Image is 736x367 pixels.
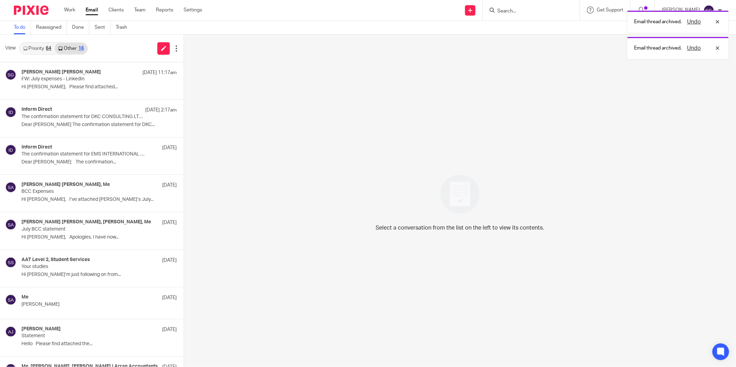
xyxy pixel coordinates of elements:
a: Other16 [55,43,87,54]
p: The confirmation statement for DKC CONSULTING LTD is overdue [21,114,146,120]
img: svg%3E [5,294,16,305]
a: Done [72,21,89,34]
a: Trash [116,21,132,34]
p: [DATE] [162,144,177,151]
a: Reports [156,7,173,14]
a: Sent [95,21,111,34]
p: [DATE] [162,219,177,226]
p: The confirmation statement for EMS INTERNATIONAL LTD needs to be submitted [DATE] [21,151,146,157]
a: Reassigned [36,21,67,34]
p: Your studies [21,264,146,270]
p: [DATE] 2:17am [145,107,177,114]
h4: Inform Direct [21,144,52,150]
p: BCC Expenses [21,189,146,195]
a: Clients [108,7,124,14]
img: Pixie [14,6,49,15]
p: [DATE] 11:17am [142,69,177,76]
img: svg%3E [703,5,715,16]
h4: Me [21,294,28,300]
img: svg%3E [5,107,16,118]
h4: [PERSON_NAME] [PERSON_NAME], Me [21,182,110,188]
h4: [PERSON_NAME] [PERSON_NAME] [21,69,101,75]
img: svg%3E [5,182,16,193]
button: Undo [685,18,703,26]
h4: [PERSON_NAME] [21,326,61,332]
a: Email [86,7,98,14]
p: FW: July expenses - LinkedIn [21,76,146,82]
p: Hi [PERSON_NAME], Please find attached... [21,84,177,90]
button: Undo [685,44,703,52]
h4: [PERSON_NAME] [PERSON_NAME], [PERSON_NAME], Me [21,219,151,225]
a: Settings [184,7,202,14]
img: svg%3E [5,144,16,155]
p: Hi [PERSON_NAME]’m just following on from... [21,272,177,278]
p: Hi [PERSON_NAME], Apologies. I have now... [21,234,177,240]
p: [PERSON_NAME] [21,302,146,307]
div: 64 [46,46,51,51]
p: [DATE] [162,182,177,189]
img: svg%3E [5,69,16,80]
a: Work [64,7,75,14]
a: Team [134,7,146,14]
img: svg%3E [5,257,16,268]
img: svg%3E [5,326,16,337]
a: To do [14,21,31,34]
p: Select a conversation from the list on the left to view its contents. [376,224,544,232]
p: [DATE] [162,294,177,301]
p: Statement [21,333,146,339]
img: svg%3E [5,219,16,230]
p: Hi [PERSON_NAME], I’ve attached [PERSON_NAME]’s July... [21,197,177,203]
p: July BCC statement [21,226,146,232]
p: Email thread archived. [634,45,682,52]
p: Dear [PERSON_NAME] The confirmation statement for DKC... [21,122,177,128]
img: image [436,170,484,218]
h4: AAT Level 2, Student Services [21,257,90,263]
p: Dear [PERSON_NAME] The confirmation... [21,159,177,165]
p: [DATE] [162,257,177,264]
p: Hello Please find attached the... [21,341,177,347]
span: View [5,45,16,52]
div: 16 [78,46,84,51]
p: Email thread archived. [634,18,682,25]
a: Priority64 [20,43,55,54]
p: [DATE] [162,326,177,333]
h4: Inform Direct [21,107,52,113]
